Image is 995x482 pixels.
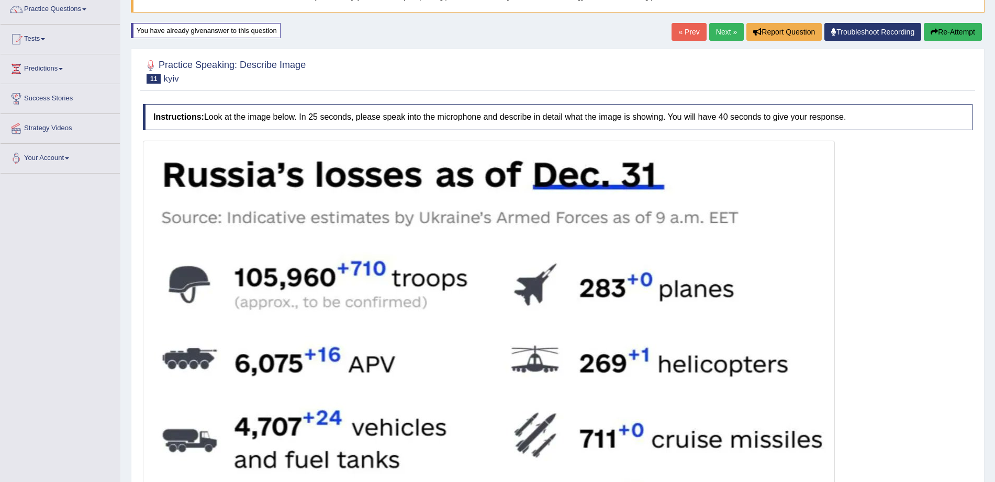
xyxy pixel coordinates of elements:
span: 11 [147,74,161,84]
a: Predictions [1,54,120,81]
h4: Look at the image below. In 25 seconds, please speak into the microphone and describe in detail w... [143,104,972,130]
button: Report Question [746,23,822,41]
a: Next » [709,23,744,41]
b: Instructions: [153,112,204,121]
small: kyiv [163,74,178,84]
div: You have already given answer to this question [131,23,281,38]
a: Strategy Videos [1,114,120,140]
a: Tests [1,25,120,51]
a: Your Account [1,144,120,170]
button: Re-Attempt [924,23,982,41]
a: Troubleshoot Recording [824,23,921,41]
h2: Practice Speaking: Describe Image [143,58,306,84]
a: Success Stories [1,84,120,110]
a: « Prev [672,23,706,41]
